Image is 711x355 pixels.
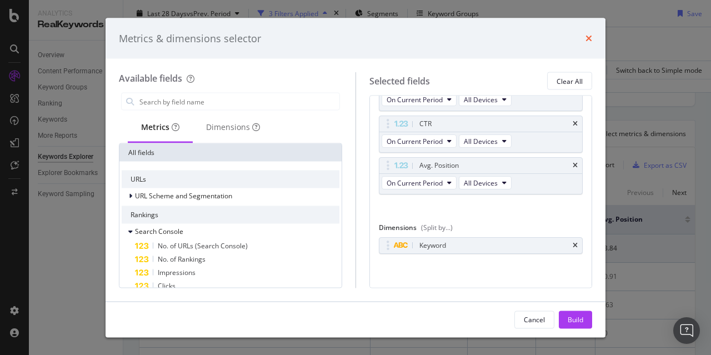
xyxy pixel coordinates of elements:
span: Clicks [158,281,176,291]
button: Clear All [547,72,592,90]
span: Impressions [158,268,196,277]
button: Cancel [514,311,554,328]
button: On Current Period [382,134,457,148]
div: Metrics [141,122,179,133]
div: modal [106,18,605,337]
div: Dimensions [379,223,583,237]
div: Dimensions [206,122,260,133]
button: Build [559,311,592,328]
div: times [585,31,592,46]
div: All fields [119,144,342,162]
div: Avg. Position [419,160,459,171]
div: Metrics & dimensions selector [119,31,261,46]
div: URLs [122,171,339,188]
div: Available fields [119,72,182,84]
span: Search Console [135,227,183,236]
div: Clear All [557,76,583,86]
div: Selected fields [369,74,430,87]
div: CTRtimesOn Current PeriodAll Devices [379,116,583,153]
span: All Devices [464,136,498,146]
button: On Current Period [382,176,457,189]
span: URL Scheme and Segmentation [135,191,232,201]
span: No. of URLs (Search Console) [158,241,248,251]
button: All Devices [459,134,512,148]
span: On Current Period [387,94,443,104]
button: On Current Period [382,93,457,106]
div: times [573,162,578,169]
div: Open Intercom Messenger [673,317,700,344]
div: Build [568,314,583,324]
div: Keyword [419,239,446,251]
button: All Devices [459,93,512,106]
span: All Devices [464,94,498,104]
div: times [573,242,578,248]
div: times [573,121,578,127]
span: No. of Rankings [158,254,206,264]
button: All Devices [459,176,512,189]
span: On Current Period [387,178,443,187]
div: Avg. PositiontimesOn Current PeriodAll Devices [379,157,583,194]
div: (Split by...) [421,223,453,232]
span: On Current Period [387,136,443,146]
div: Rankings [122,206,339,224]
div: Cancel [524,314,545,324]
div: CTR [419,118,432,129]
div: Keywordtimes [379,237,583,253]
span: All Devices [464,178,498,187]
input: Search by field name [138,93,339,110]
